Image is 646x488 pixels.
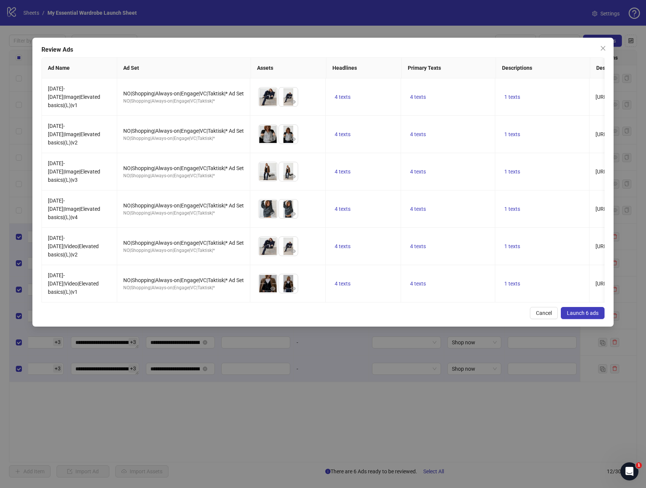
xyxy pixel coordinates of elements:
span: 4 texts [410,243,426,249]
span: eye [270,249,276,254]
button: 4 texts [407,204,429,213]
button: 1 texts [501,167,523,176]
span: 1 texts [504,94,520,100]
button: 1 texts [501,130,523,139]
div: NO|Shopping|Always-on|Engage|VC|Taktisk|* Ad Set [123,164,244,172]
span: 1 [636,462,642,468]
button: Preview [268,135,277,144]
span: 4 texts [410,131,426,137]
button: Preview [289,247,298,256]
button: Preview [268,209,277,218]
button: Preview [268,284,277,293]
span: 4 texts [410,281,426,287]
img: Asset 1 [259,274,277,293]
span: [DATE]-[DATE]|Image|Elevated basics|(L)|v1 [48,86,100,108]
span: eye [270,137,276,142]
span: Cancel [536,310,552,316]
button: 1 texts [501,279,523,288]
img: Asset 2 [279,274,298,293]
button: Preview [289,97,298,106]
button: 4 texts [407,167,429,176]
button: Launch 6 ads [561,307,605,319]
span: eye [291,286,296,291]
div: NO|Shopping|Always-on|Engage|VC|Taktisk|* Ad Set [123,239,244,247]
th: Descriptions [496,58,590,78]
div: Review Ads [41,45,605,54]
button: 1 texts [501,242,523,251]
th: Assets [251,58,326,78]
button: Preview [268,247,277,256]
button: 4 texts [332,167,354,176]
th: Ad Set [117,58,251,78]
button: 4 texts [332,279,354,288]
img: Asset 1 [259,125,277,144]
img: Asset 2 [279,87,298,106]
button: 4 texts [332,130,354,139]
div: NO|Shopping|Always-on|Engage|VC|Taktisk|* [123,135,244,142]
span: 4 texts [335,243,351,249]
span: eye [270,211,276,216]
img: Asset 1 [259,199,277,218]
button: 1 texts [501,92,523,101]
img: Asset 1 [259,87,277,106]
div: NO|Shopping|Always-on|Engage|VC|Taktisk|* [123,210,244,217]
span: eye [270,286,276,291]
span: [DATE]-[DATE]|Video|Elevated basics|(L)|v1 [48,272,99,295]
iframe: Intercom live chat [620,462,638,480]
span: 1 texts [504,206,520,212]
span: Launch 6 ads [567,310,599,316]
div: NO|Shopping|Always-on|Engage|VC|Taktisk|* [123,98,244,105]
button: Preview [268,97,277,106]
span: 4 texts [335,131,351,137]
button: 4 texts [332,204,354,213]
span: 1 texts [504,243,520,249]
span: eye [291,211,296,216]
span: eye [291,137,296,142]
img: Asset 2 [279,237,298,256]
span: [DATE]-[DATE]|Video|Elevated basics|(L)|v2 [48,235,99,258]
span: 1 texts [504,169,520,175]
button: 1 texts [501,204,523,213]
button: 4 texts [407,242,429,251]
div: NO|Shopping|Always-on|Engage|VC|Taktisk|* Ad Set [123,276,244,284]
div: NO|Shopping|Always-on|Engage|VC|Taktisk|* [123,284,244,292]
span: 4 texts [335,94,351,100]
th: Ad Name [42,58,117,78]
span: [DATE]-[DATE]|Image|Elevated basics|(L)|v4 [48,198,100,220]
img: Asset 1 [259,162,277,181]
span: eye [291,249,296,254]
button: Preview [289,135,298,144]
button: Preview [289,284,298,293]
span: 4 texts [410,206,426,212]
span: 4 texts [410,94,426,100]
span: [DATE]-[DATE]|Image|Elevated basics|(L)|v3 [48,160,100,183]
div: NO|Shopping|Always-on|Engage|VC|Taktisk|* Ad Set [123,201,244,210]
span: [DATE]-[DATE]|Image|Elevated basics|(L)|v2 [48,123,100,146]
div: NO|Shopping|Always-on|Engage|VC|Taktisk|* [123,247,244,254]
span: eye [270,99,276,104]
img: Asset 1 [259,237,277,256]
button: Preview [268,172,277,181]
th: Headlines [326,58,402,78]
div: NO|Shopping|Always-on|Engage|VC|Taktisk|* Ad Set [123,127,244,135]
button: 4 texts [332,242,354,251]
img: Asset 2 [279,162,298,181]
span: 1 texts [504,131,520,137]
button: 4 texts [407,279,429,288]
button: 4 texts [407,130,429,139]
img: Asset 2 [279,125,298,144]
span: 4 texts [335,281,351,287]
span: 1 texts [504,281,520,287]
button: Preview [289,172,298,181]
button: Preview [289,209,298,218]
button: Close [597,42,609,54]
div: NO|Shopping|Always-on|Engage|VC|Taktisk|* Ad Set [123,89,244,98]
span: 4 texts [410,169,426,175]
th: Primary Texts [402,58,496,78]
div: NO|Shopping|Always-on|Engage|VC|Taktisk|* [123,172,244,180]
span: 4 texts [335,169,351,175]
span: close [600,45,606,51]
button: 4 texts [407,92,429,101]
button: Cancel [530,307,558,319]
img: Asset 2 [279,199,298,218]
